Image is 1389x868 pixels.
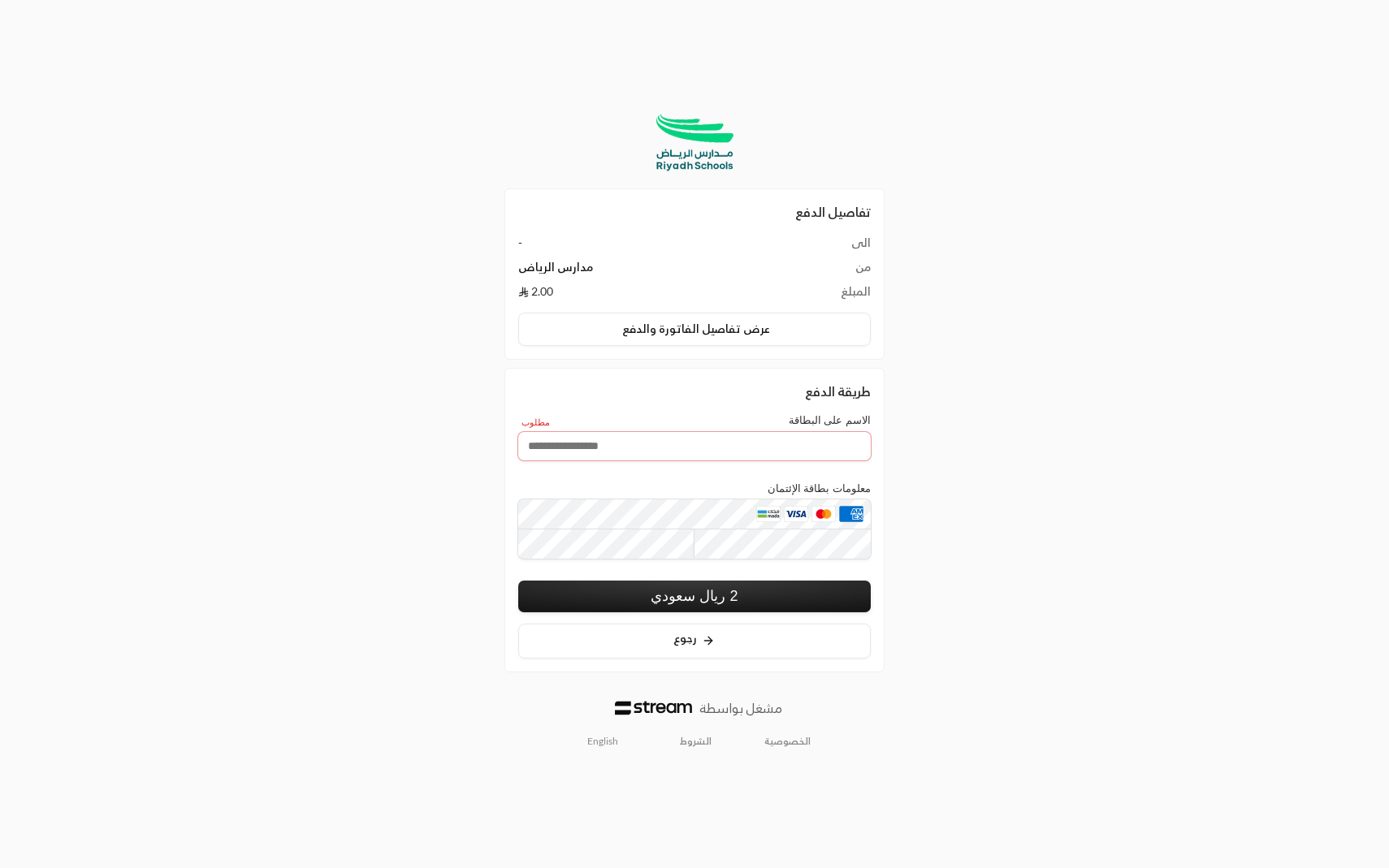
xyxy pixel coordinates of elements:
[518,313,871,347] button: عرض تفاصيل الفاتورة والدفع
[770,235,871,259] td: الى
[518,382,871,401] div: طريقة الدفع
[518,202,871,222] h2: تفاصيل الدفع
[518,581,871,612] button: 2 ريال سعودي
[518,235,770,259] td: -
[521,417,550,430] span: مطلوب
[651,110,738,175] img: Company Logo
[770,259,871,283] td: من
[615,701,692,715] img: Logo
[680,735,712,748] a: الشروط
[789,414,871,426] label: الاسم على البطاقة
[578,728,627,754] a: English
[768,482,871,494] label: معلومات بطاقة الإئتمان
[518,259,770,283] td: مدارس الرياض
[764,735,811,748] a: الخصوصية
[699,698,782,718] p: مشغل بواسطة
[518,624,871,659] button: رجوع
[673,631,697,645] span: رجوع
[518,283,770,300] td: 2.00
[770,283,871,300] td: المبلغ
